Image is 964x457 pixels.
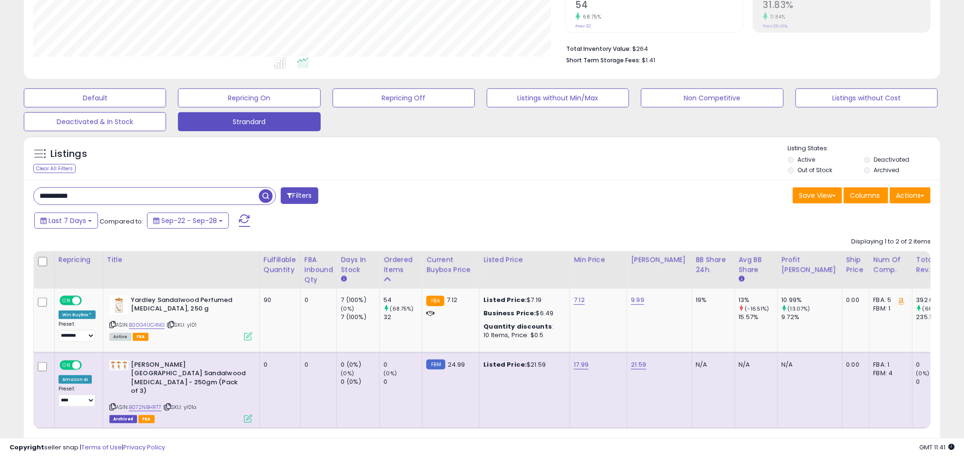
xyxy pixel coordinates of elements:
div: 0 [916,378,955,386]
button: Repricing Off [333,88,475,107]
div: N/A [696,360,728,369]
div: $7.19 [483,296,562,304]
div: Current Buybox Price [426,255,475,275]
button: Last 7 Days [34,213,98,229]
button: Listings without Cost [796,88,938,107]
div: FBA inbound Qty [305,255,333,285]
small: (0%) [384,369,397,377]
div: Avg BB Share [739,255,774,275]
div: $21.59 [483,360,562,369]
div: Min Price [574,255,623,265]
h5: Listings [50,147,87,161]
div: 392.67 [916,296,955,304]
a: Privacy Policy [123,443,165,452]
small: FBM [426,360,445,369]
button: Filters [281,187,318,204]
div: N/A [739,360,770,369]
div: Ship Price [846,255,866,275]
span: 2025-10-6 11:41 GMT [919,443,954,452]
span: 24.99 [448,360,465,369]
div: FBA: 1 [874,360,905,369]
div: Preset: [59,386,96,407]
small: Avg BB Share. [739,275,745,283]
div: 0 [916,360,955,369]
div: : [483,322,562,331]
div: 0 [384,360,422,369]
div: Profit [PERSON_NAME] [782,255,838,275]
label: Deactivated [874,156,909,164]
div: FBM: 4 [874,369,905,378]
div: Win BuyBox * [59,311,96,319]
span: | SKU: yl01a [163,403,197,411]
button: Strandard [178,112,320,131]
div: N/A [782,360,835,369]
div: 235.15 [916,313,955,321]
div: Listed Price [483,255,566,265]
span: | SKU: yl01 [167,321,197,329]
small: 11.84% [767,13,786,20]
b: Total Inventory Value: [567,45,631,53]
span: 7.12 [447,295,458,304]
div: 0 (0%) [341,378,379,386]
img: 41C-A5SXW6L._SL40_.jpg [109,296,128,315]
div: 90 [264,296,293,304]
div: Amazon AI [59,375,92,384]
div: Num of Comp. [874,255,908,275]
div: 13% [739,296,777,304]
div: Days In Stock [341,255,375,275]
div: Clear All Filters [33,164,76,173]
li: $264 [567,42,924,54]
div: 0 [264,360,293,369]
label: Archived [874,166,899,174]
small: (0%) [916,369,930,377]
small: Days In Stock. [341,275,346,283]
div: ASIN: [109,296,252,340]
button: Deactivated & In Stock [24,112,166,131]
b: Yardley Sandalwood Perfumed [MEDICAL_DATA], 250 g [131,296,246,316]
div: Fulfillable Quantity [264,255,296,275]
div: seller snap | | [10,443,165,452]
span: $1.41 [642,56,656,65]
div: 7 (100%) [341,313,379,321]
a: Terms of Use [81,443,122,452]
label: Active [798,156,816,164]
span: Compared to: [99,217,143,226]
b: Listed Price: [483,360,527,369]
div: FBA: 5 [874,296,905,304]
a: 17.99 [574,360,589,369]
div: 54 [384,296,422,304]
div: 0.00 [846,360,862,369]
div: 10.99% [782,296,842,304]
div: 10 Items, Price: $0.5 [483,331,562,340]
img: 41VWsHQX4tL._SL40_.jpg [109,360,128,370]
button: Sep-22 - Sep-28 [147,213,229,229]
div: 0 [384,378,422,386]
div: [PERSON_NAME] [631,255,688,265]
b: [PERSON_NAME][GEOGRAPHIC_DATA] Sandalwood [MEDICAL_DATA] - 250gm (Pack of 3) [131,360,246,398]
div: $6.49 [483,309,562,318]
div: Title [107,255,256,265]
a: 9.99 [631,295,644,305]
button: Default [24,88,166,107]
span: Columns [850,191,880,200]
small: (0%) [341,369,354,377]
small: (68.75%) [390,305,414,312]
a: 21.59 [631,360,646,369]
b: Short Term Storage Fees: [567,56,641,64]
small: (-16.51%) [745,305,769,312]
small: Prev: 32 [576,23,591,29]
div: Preset: [59,321,96,342]
div: BB Share 24h. [696,255,731,275]
button: Repricing On [178,88,320,107]
a: 7.12 [574,295,585,305]
div: Repricing [59,255,99,265]
small: (13.07%) [788,305,810,312]
small: FBA [426,296,444,306]
button: Save View [793,187,842,204]
div: 19% [696,296,728,304]
span: FBA [133,333,149,341]
span: ON [60,361,72,369]
button: Listings without Min/Max [487,88,629,107]
strong: Copyright [10,443,44,452]
b: Quantity discounts [483,322,552,331]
